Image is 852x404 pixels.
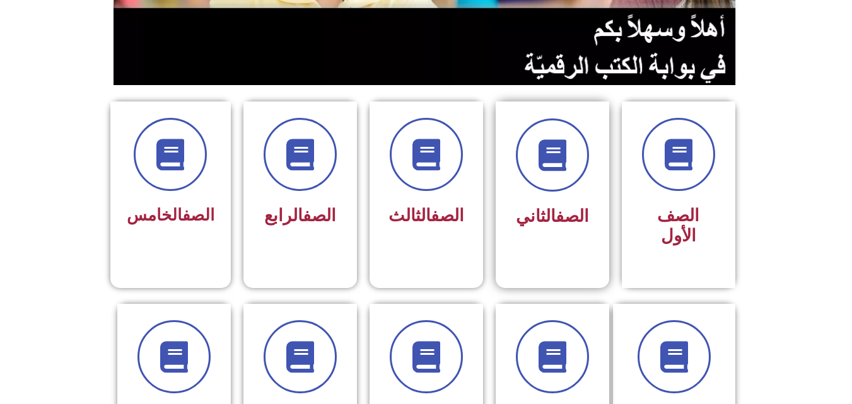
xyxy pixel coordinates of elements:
[657,205,699,246] span: الصف الأول
[556,206,589,226] a: الصف
[516,206,589,226] span: الثاني
[264,205,336,226] span: الرابع
[127,205,214,224] span: الخامس
[431,205,464,226] a: الصف
[182,205,214,224] a: الصف
[303,205,336,226] a: الصف
[388,205,464,226] span: الثالث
